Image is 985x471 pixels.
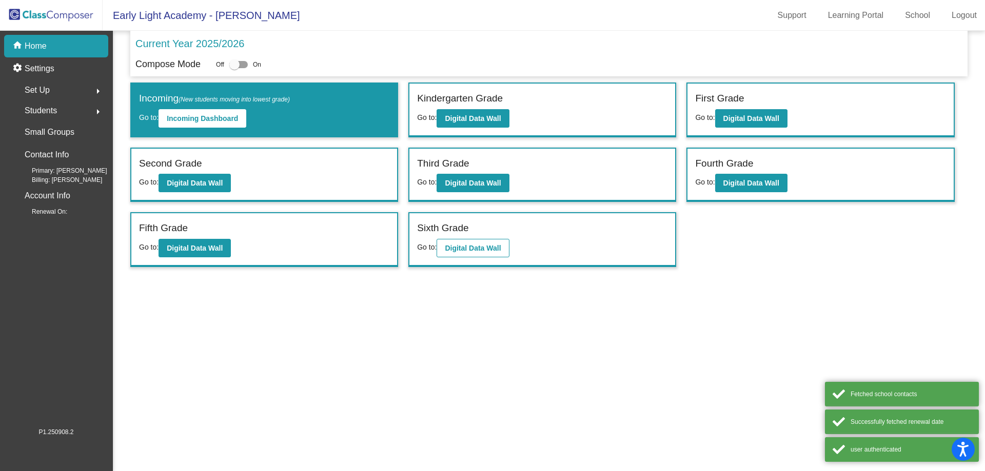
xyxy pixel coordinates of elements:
label: Sixth Grade [417,221,468,236]
mat-icon: home [12,40,25,52]
b: Incoming Dashboard [167,114,238,122]
p: Contact Info [25,148,69,162]
span: Go to: [417,178,437,186]
b: Digital Data Wall [445,244,501,252]
mat-icon: arrow_right [92,85,104,97]
span: Students [25,104,57,118]
label: Fifth Grade [139,221,188,236]
span: Go to: [417,113,437,121]
p: Account Info [25,189,70,203]
label: Third Grade [417,156,469,171]
label: Kindergarten Grade [417,91,503,106]
span: Go to: [695,113,715,121]
span: Renewal On: [15,207,67,216]
a: Support [770,7,815,24]
span: Primary: [PERSON_NAME] [15,166,107,175]
span: Go to: [695,178,715,186]
label: Second Grade [139,156,202,171]
span: Go to: [139,178,159,186]
button: Digital Data Wall [437,239,509,257]
a: Learning Portal [820,7,892,24]
label: Fourth Grade [695,156,753,171]
a: School [897,7,938,24]
span: On [253,60,261,69]
p: Settings [25,63,54,75]
div: Successfully fetched renewal date [851,417,971,426]
a: Logout [943,7,985,24]
span: Billing: [PERSON_NAME] [15,175,102,185]
button: Digital Data Wall [159,239,231,257]
div: user authenticated [851,445,971,454]
p: Current Year 2025/2026 [135,36,244,51]
span: Go to: [139,113,159,121]
span: Set Up [25,83,50,97]
span: Early Light Academy - [PERSON_NAME] [103,7,300,24]
label: First Grade [695,91,744,106]
button: Digital Data Wall [715,174,787,192]
label: Incoming [139,91,290,106]
button: Digital Data Wall [159,174,231,192]
b: Digital Data Wall [167,244,223,252]
b: Digital Data Wall [167,179,223,187]
button: Digital Data Wall [715,109,787,128]
button: Incoming Dashboard [159,109,246,128]
p: Home [25,40,47,52]
span: (New students moving into lowest grade) [179,96,290,103]
b: Digital Data Wall [445,179,501,187]
p: Compose Mode [135,57,201,71]
p: Small Groups [25,125,74,139]
span: Go to: [139,243,159,251]
span: Off [216,60,224,69]
button: Digital Data Wall [437,174,509,192]
b: Digital Data Wall [723,179,779,187]
span: Go to: [417,243,437,251]
mat-icon: settings [12,63,25,75]
mat-icon: arrow_right [92,106,104,118]
div: Fetched school contacts [851,390,971,399]
b: Digital Data Wall [445,114,501,122]
b: Digital Data Wall [723,114,779,122]
button: Digital Data Wall [437,109,509,128]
